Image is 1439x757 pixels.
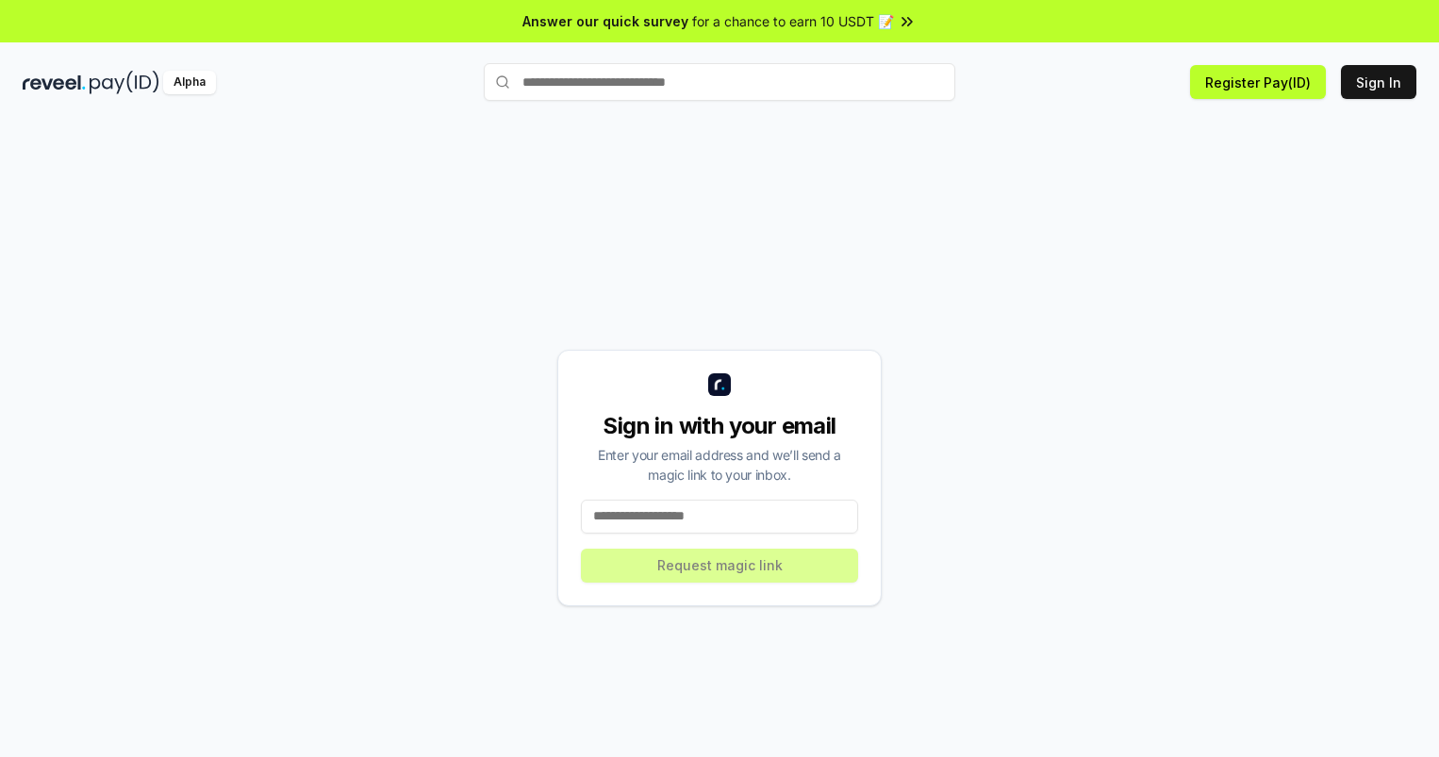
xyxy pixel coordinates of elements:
div: Enter your email address and we’ll send a magic link to your inbox. [581,445,858,485]
div: Sign in with your email [581,411,858,441]
img: reveel_dark [23,71,86,94]
span: for a chance to earn 10 USDT 📝 [692,11,894,31]
img: pay_id [90,71,159,94]
button: Register Pay(ID) [1190,65,1326,99]
div: Alpha [163,71,216,94]
button: Sign In [1341,65,1416,99]
img: logo_small [708,373,731,396]
span: Answer our quick survey [522,11,688,31]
